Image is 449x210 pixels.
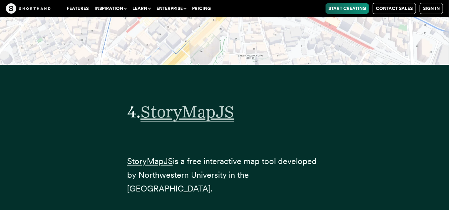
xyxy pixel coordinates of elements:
[92,3,129,14] button: Inspiration
[326,3,369,14] a: Start Creating
[189,3,214,14] a: Pricing
[141,102,234,121] a: StoryMapJS
[420,3,443,14] a: Sign in
[6,3,50,14] img: The Craft
[64,3,92,14] a: Features
[127,156,173,166] a: StoryMapJS
[153,3,189,14] button: Enterprise
[373,3,416,14] a: Contact Sales
[127,156,317,194] span: is a free interactive map tool developed by Northwestern University in the [GEOGRAPHIC_DATA].
[129,3,153,14] button: Learn
[127,102,141,121] span: 4.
